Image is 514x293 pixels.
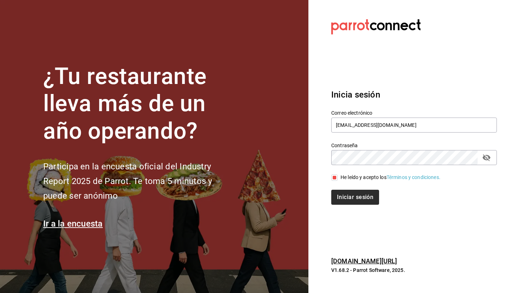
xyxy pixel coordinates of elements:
a: Términos y condiciones. [387,174,440,180]
label: Correo electrónico [331,110,497,115]
div: He leído y acepto los [341,174,440,181]
h1: ¿Tu restaurante lleva más de un año operando? [43,63,236,145]
a: [DOMAIN_NAME][URL] [331,257,397,265]
button: passwordField [480,152,493,164]
p: V1.68.2 - Parrot Software, 2025. [331,267,497,274]
h2: Participa en la encuesta oficial del Industry Report 2025 de Parrot. Te toma 5 minutos y puede se... [43,159,236,203]
h3: Inicia sesión [331,88,497,101]
input: Ingresa tu correo electrónico [331,118,497,133]
label: Contraseña [331,143,497,148]
button: Iniciar sesión [331,190,379,205]
a: Ir a la encuesta [43,219,103,229]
